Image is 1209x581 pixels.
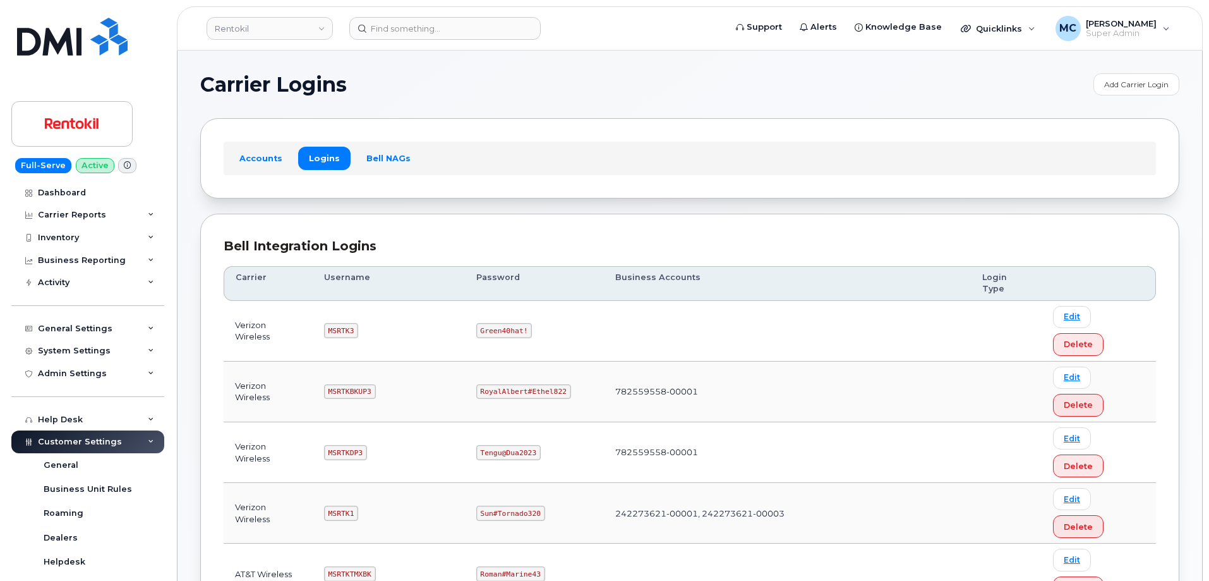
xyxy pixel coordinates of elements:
[1053,367,1091,389] a: Edit
[224,301,313,362] td: Verizon Wireless
[1053,306,1091,328] a: Edit
[298,147,351,169] a: Logins
[1053,488,1091,510] a: Edit
[476,506,545,521] code: Sun#Tornado320
[229,147,293,169] a: Accounts
[604,266,971,301] th: Business Accounts
[324,445,367,460] code: MSRTKDP3
[465,266,604,301] th: Password
[224,422,313,483] td: Verizon Wireless
[476,445,541,460] code: Tengu@Dua2023
[1093,73,1179,95] a: Add Carrier Login
[476,323,532,338] code: Green40hat!
[604,483,971,544] td: 242273621-00001, 242273621-00003
[604,422,971,483] td: 782559558-00001
[604,362,971,422] td: 782559558-00001
[1154,526,1200,572] iframe: Messenger Launcher
[476,384,571,400] code: RoyalAlbert#Ethel822
[1053,549,1091,571] a: Edit
[324,323,358,338] code: MSRTK3
[971,266,1042,301] th: Login Type
[224,266,313,301] th: Carrier
[1064,460,1093,472] span: Delete
[224,483,313,544] td: Verizon Wireless
[1064,399,1093,411] span: Delete
[224,237,1156,255] div: Bell Integration Logins
[324,384,376,400] code: MSRTKBKUP3
[1053,394,1104,417] button: Delete
[1064,338,1093,350] span: Delete
[313,266,465,301] th: Username
[1064,521,1093,533] span: Delete
[1053,455,1104,477] button: Delete
[356,147,421,169] a: Bell NAGs
[1053,333,1104,356] button: Delete
[1053,515,1104,538] button: Delete
[1053,427,1091,450] a: Edit
[324,506,358,521] code: MSRTK1
[224,362,313,422] td: Verizon Wireless
[200,75,347,94] span: Carrier Logins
